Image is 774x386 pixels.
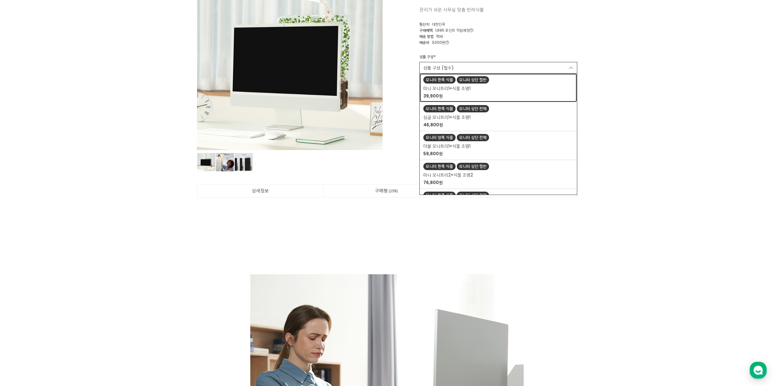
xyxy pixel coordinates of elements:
[2,193,40,208] a: 홈
[423,143,470,149] span: 더블 모니트리1+식물 조명1
[420,131,577,160] a: 모니터 양쪽 식물모니터 상단 전체더블 모니트리1+식물 조명159,800원
[457,76,489,84] span: 모니터 상단 절반
[420,160,577,189] a: 모니터 한쪽 식물모니터 상단 절반미니 모니트리2+식물 조명276,800원
[420,189,577,217] a: 모니터 한쪽 식물모니터 상단 전체싱글 모니트리2+식물 조명290,600원
[423,105,456,112] span: 모니터 한쪽 식물
[420,102,577,131] a: 모니터 한쪽 식물모니터 상단 전체싱글 모니트리1+식물 조명146,800원
[435,28,473,33] span: 1,995 포인트 적립예정
[420,73,577,102] a: 모니터 한쪽 식물모니터 상단 절반미니 모니트리1+식물 조명139,900원
[423,172,473,178] span: 미니 모니트리2+식물 조명2
[457,192,489,199] span: 모니터 상단 전체
[457,163,489,170] span: 모니터 상단 절반
[419,62,577,73] a: 상품 구성 (필수)
[457,105,489,112] span: 모니터 상단 전체
[432,22,445,27] span: 대한민국
[432,40,449,45] span: 3,000원
[436,34,443,39] span: 택배
[56,202,63,207] span: 대화
[423,114,470,121] span: 싱글 모니트리1+식물 조명1
[423,85,470,92] span: 미니 모니트리1+식물 조명1
[324,184,450,197] a: 구매평159
[78,193,117,208] a: 설정
[419,54,436,62] div: 상품 구성
[40,193,78,208] a: 대화
[419,34,434,39] span: 배송 방법
[419,28,433,33] span: 구매혜택
[423,163,456,170] span: 모니터 한쪽 식물
[419,6,577,13] p: 관리가 쉬운 사무실 맞춤 반려식물
[388,188,399,194] span: 159
[419,22,429,27] span: 원산지
[19,202,23,207] span: 홈
[457,134,489,141] span: 모니터 상단 전체
[419,40,429,45] span: 배송비
[423,93,443,99] strong: 39,900원
[423,192,456,199] span: 모니터 한쪽 식물
[197,184,324,197] a: 상세정보
[423,151,443,157] strong: 59,800원
[423,76,456,84] span: 모니터 한쪽 식물
[423,179,443,186] strong: 76,800원
[423,134,456,141] span: 모니터 양쪽 식물
[94,202,101,207] span: 설정
[423,122,443,128] strong: 46,800원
